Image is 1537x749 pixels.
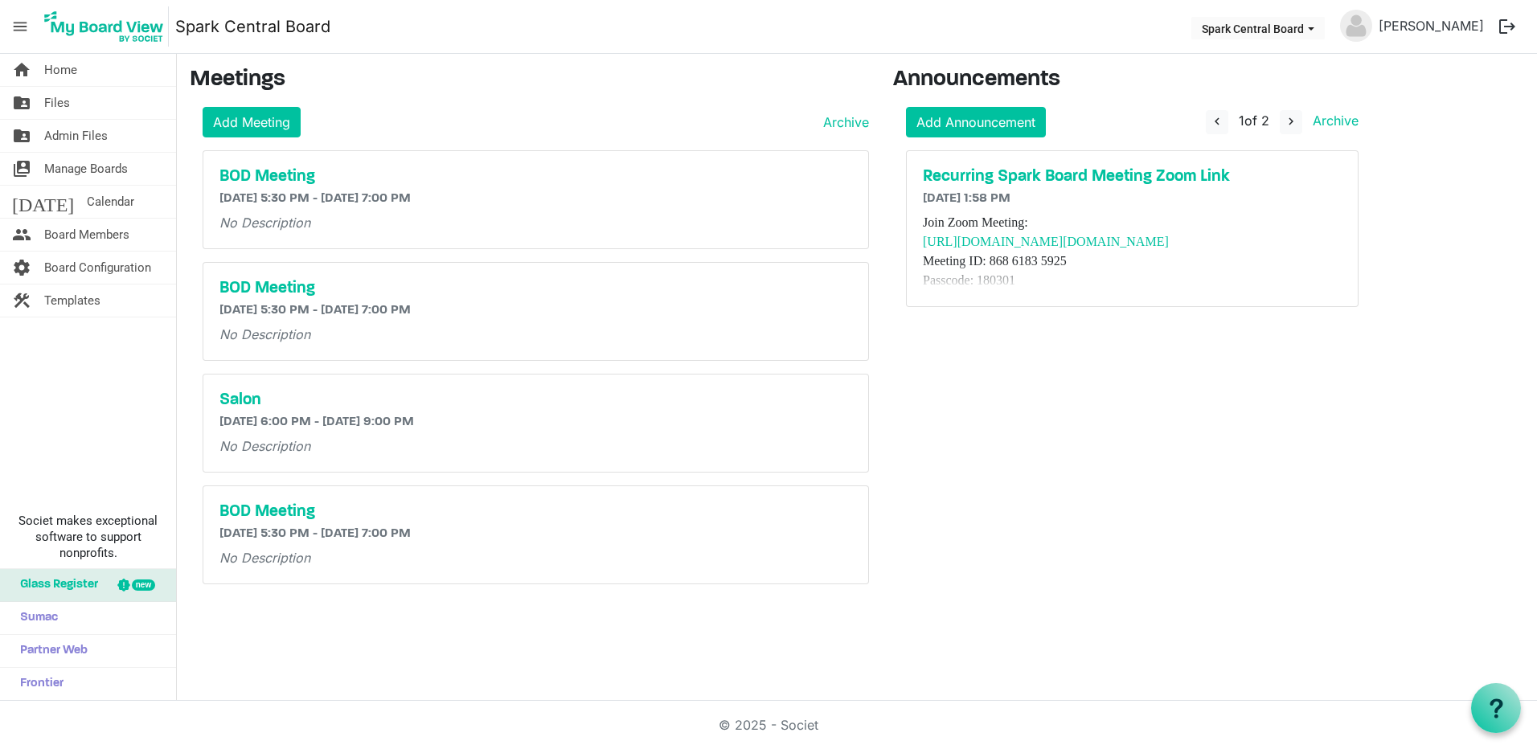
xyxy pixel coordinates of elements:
h6: [DATE] 5:30 PM - [DATE] 7:00 PM [219,303,852,318]
a: [PERSON_NAME] [1372,10,1490,42]
button: logout [1490,10,1524,43]
span: Glass Register [12,569,98,601]
span: Societ makes exceptional software to support nonprofits. [7,513,169,561]
span: Partner Web [12,635,88,667]
button: navigate_before [1206,110,1228,134]
a: BOD Meeting [219,502,852,522]
h6: [DATE] 5:30 PM - [DATE] 7:00 PM [219,191,852,207]
span: menu [5,11,35,42]
a: Archive [1306,113,1359,129]
span: [DATE] [12,186,74,218]
span: Manage Boards [44,153,128,185]
div: new [132,579,155,591]
span: navigate_next [1284,114,1298,129]
img: no-profile-picture.svg [1340,10,1372,42]
a: Salon [219,391,852,410]
a: Add Announcement [906,107,1046,137]
h3: Meetings [190,67,869,94]
button: Spark Central Board dropdownbutton [1191,17,1325,39]
span: settings [12,252,31,284]
h6: [DATE] 6:00 PM - [DATE] 9:00 PM [219,415,852,430]
span: people [12,219,31,251]
span: folder_shared [12,120,31,152]
p: No Description [219,436,852,456]
a: © 2025 - Societ [719,717,818,733]
span: Admin Files [44,120,108,152]
a: [URL][DOMAIN_NAME][DOMAIN_NAME] [923,235,1169,248]
span: switch_account [12,153,31,185]
p: No Description [219,325,852,344]
span: Frontier [12,668,64,700]
button: navigate_next [1280,110,1302,134]
h6: [DATE] 5:30 PM - [DATE] 7:00 PM [219,526,852,542]
span: Files [44,87,70,119]
a: Add Meeting [203,107,301,137]
span: of 2 [1239,113,1269,129]
a: Spark Central Board [175,10,330,43]
p: No Description [219,213,852,232]
span: Board Configuration [44,252,151,284]
span: navigate_before [1210,114,1224,129]
span: Sumac [12,602,58,634]
span: folder_shared [12,87,31,119]
span: Templates [44,284,100,317]
span: 1 [1239,113,1244,129]
span: construction [12,284,31,317]
a: My Board View Logo [39,6,175,47]
span: Board Members [44,219,129,251]
span: Home [44,54,77,86]
h3: Announcements [893,67,1371,94]
p: Join Zoom Meeting: Meeting ID: 868 6183 5925 Passcode: 180301 [923,213,1342,290]
a: BOD Meeting [219,167,852,186]
span: [DATE] 1:58 PM [923,192,1010,205]
p: No Description [219,548,852,567]
span: home [12,54,31,86]
a: BOD Meeting [219,279,852,298]
a: Archive [817,113,869,132]
a: Recurring Spark Board Meeting Zoom Link [923,167,1342,186]
span: Calendar [87,186,134,218]
img: My Board View Logo [39,6,169,47]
